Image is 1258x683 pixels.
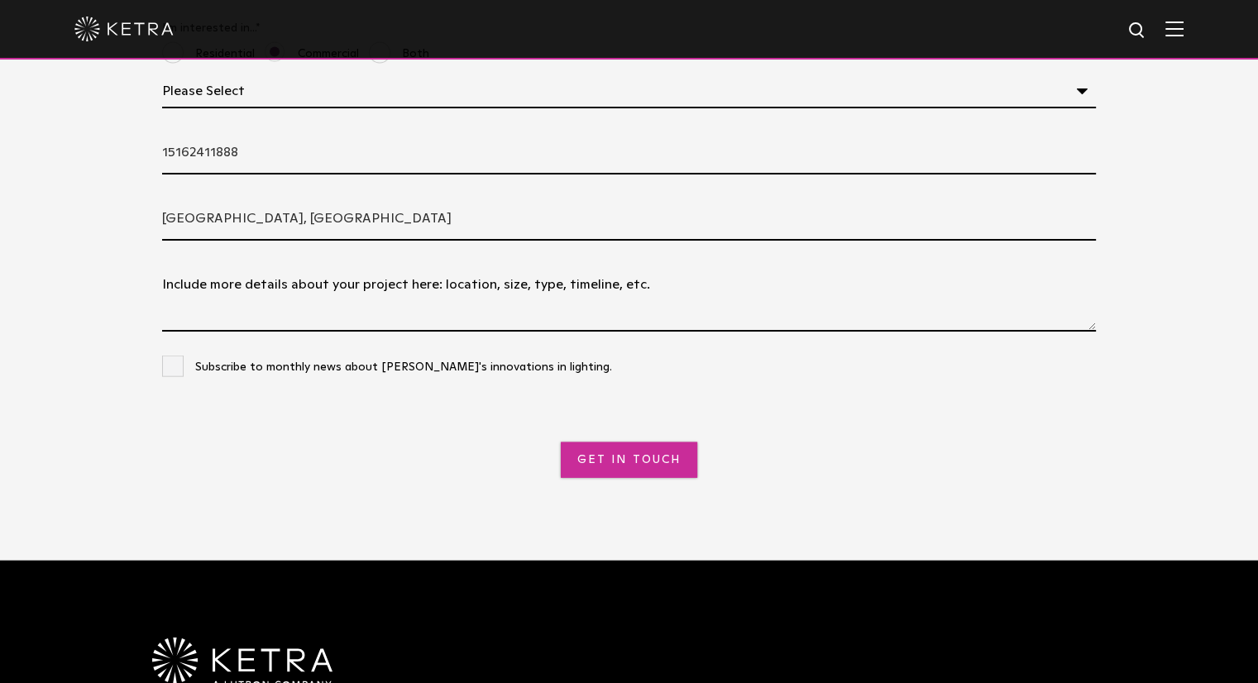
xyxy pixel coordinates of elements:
span: Subscribe to monthly news about [PERSON_NAME]'s innovations in lighting. [162,356,612,380]
input: Phone Number [162,131,1096,174]
input: Get in Touch [561,442,697,478]
input: City, State [162,198,1096,241]
img: search icon [1127,21,1148,41]
img: ketra-logo-2019-white [74,17,174,41]
img: Hamburger%20Nav.svg [1165,21,1184,36]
